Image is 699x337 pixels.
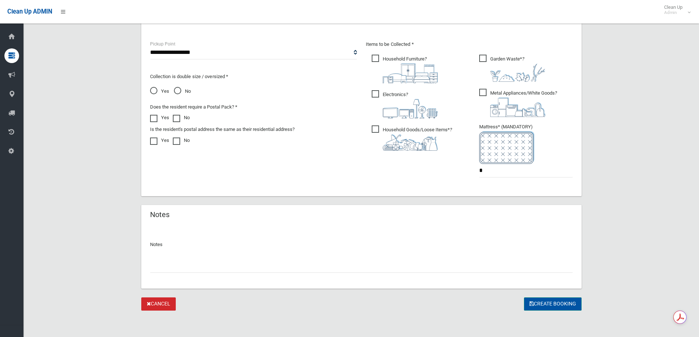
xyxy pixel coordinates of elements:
[150,136,169,145] label: Yes
[372,55,438,83] span: Household Furniture
[383,63,438,83] img: aa9efdbe659d29b613fca23ba79d85cb.png
[173,113,190,122] label: No
[660,4,690,15] span: Clean Up
[150,113,169,122] label: Yes
[383,99,438,118] img: 394712a680b73dbc3d2a6a3a7ffe5a07.png
[524,297,582,311] button: Create Booking
[141,297,176,311] a: Cancel
[372,90,438,118] span: Electronics
[479,131,534,164] img: e7408bece873d2c1783593a074e5cb2f.png
[366,40,573,49] p: Items to be Collected *
[372,125,452,151] span: Household Goods/Loose Items*
[490,56,545,82] i: ?
[383,134,438,151] img: b13cc3517677393f34c0a387616ef184.png
[479,124,573,164] span: Mattress* (MANDATORY)
[150,103,237,111] label: Does the resident require a Postal Pack? *
[7,8,52,15] span: Clean Up ADMIN
[150,240,573,249] p: Notes
[174,87,191,96] span: No
[479,55,545,82] span: Garden Waste*
[150,87,169,96] span: Yes
[383,92,438,118] i: ?
[490,98,545,117] img: 36c1b0289cb1767239cdd3de9e694f19.png
[490,63,545,82] img: 4fd8a5c772b2c999c83690221e5242e0.png
[383,127,452,151] i: ?
[141,208,178,222] header: Notes
[490,90,557,117] i: ?
[664,10,682,15] small: Admin
[479,89,557,117] span: Metal Appliances/White Goods
[173,136,190,145] label: No
[150,125,295,134] label: Is the resident's postal address the same as their residential address?
[150,72,357,81] p: Collection is double size / oversized *
[383,56,438,83] i: ?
